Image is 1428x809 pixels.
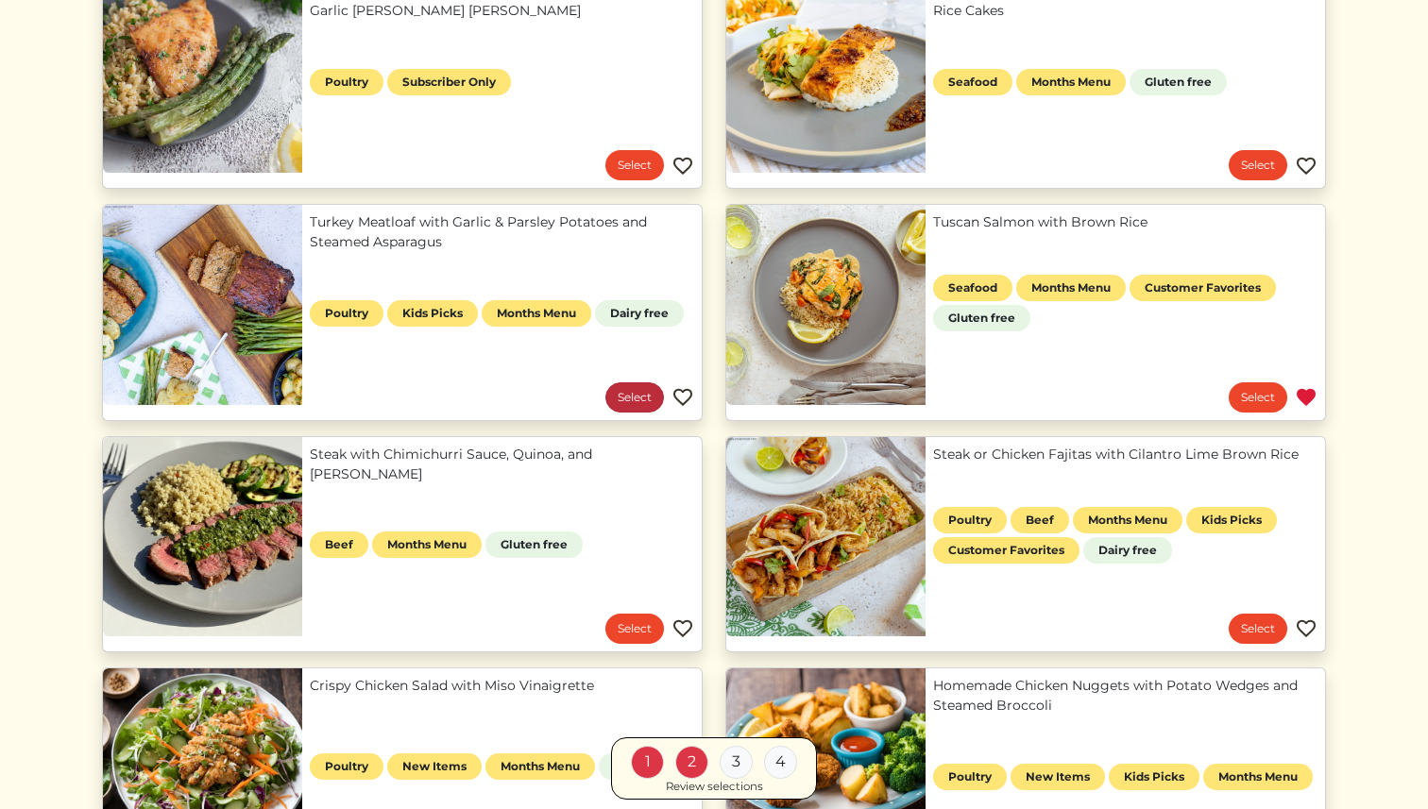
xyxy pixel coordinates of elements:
a: Select [605,150,664,180]
a: Tuscan Salmon with Brown Rice [933,212,1317,232]
div: 2 [675,745,708,778]
div: 1 [631,745,664,778]
div: Review selections [666,778,763,795]
img: Favorite menu item [671,155,694,177]
a: Crispy Chicken Salad with Miso Vinaigrette [310,676,694,696]
a: Homemade Chicken Nuggets with Potato Wedges and Steamed Broccoli [933,676,1317,716]
a: Select [605,614,664,644]
img: Favorite menu item [671,617,694,640]
a: Turkey Meatloaf with Garlic & Parsley Potatoes and Steamed Asparagus [310,212,694,252]
img: Favorite menu item [1295,617,1317,640]
img: Favorite menu item [671,386,694,409]
div: 3 [720,745,753,778]
div: 4 [764,745,797,778]
img: Favorite menu item [1295,386,1317,409]
a: Select [1229,150,1287,180]
a: 1 2 3 4 Review selections [611,736,817,800]
img: Favorite menu item [1295,155,1317,177]
a: Select [1229,382,1287,413]
a: Select [1229,614,1287,644]
a: Steak or Chicken Fajitas with Cilantro Lime Brown Rice [933,445,1317,464]
a: Steak with Chimichurri Sauce, Quinoa, and [PERSON_NAME] [310,445,694,484]
a: Select [605,382,664,413]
